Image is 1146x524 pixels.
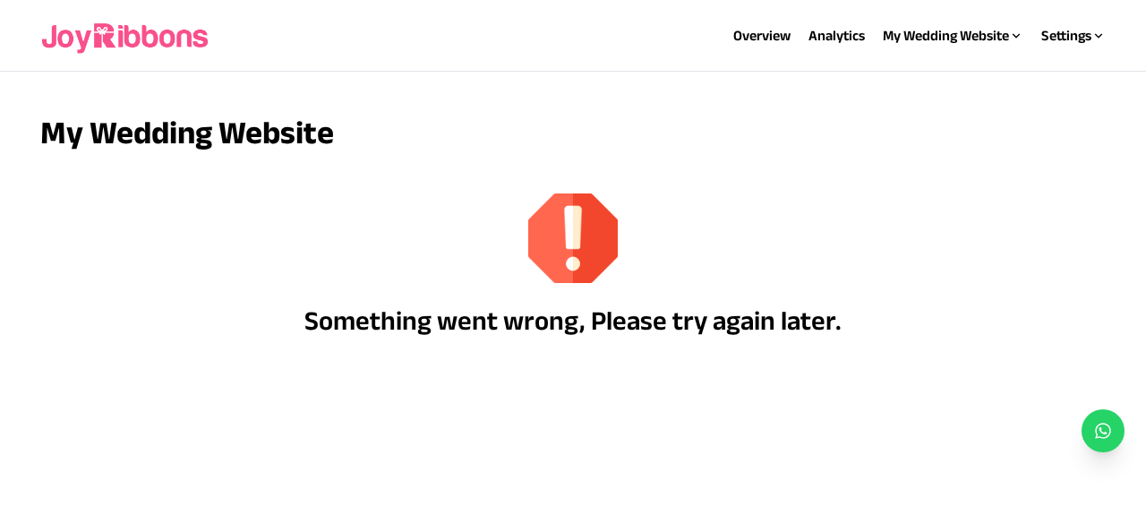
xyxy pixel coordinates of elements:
[528,193,618,283] img: Empty
[40,7,212,64] img: joyribbons
[1041,25,1106,47] div: Settings
[733,28,791,43] a: Overview
[883,25,1023,47] div: My Wedding Website
[808,28,865,43] a: Analytics
[304,305,842,337] p: Something went wrong, Please try again later.
[40,115,1106,150] h3: My Wedding Website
